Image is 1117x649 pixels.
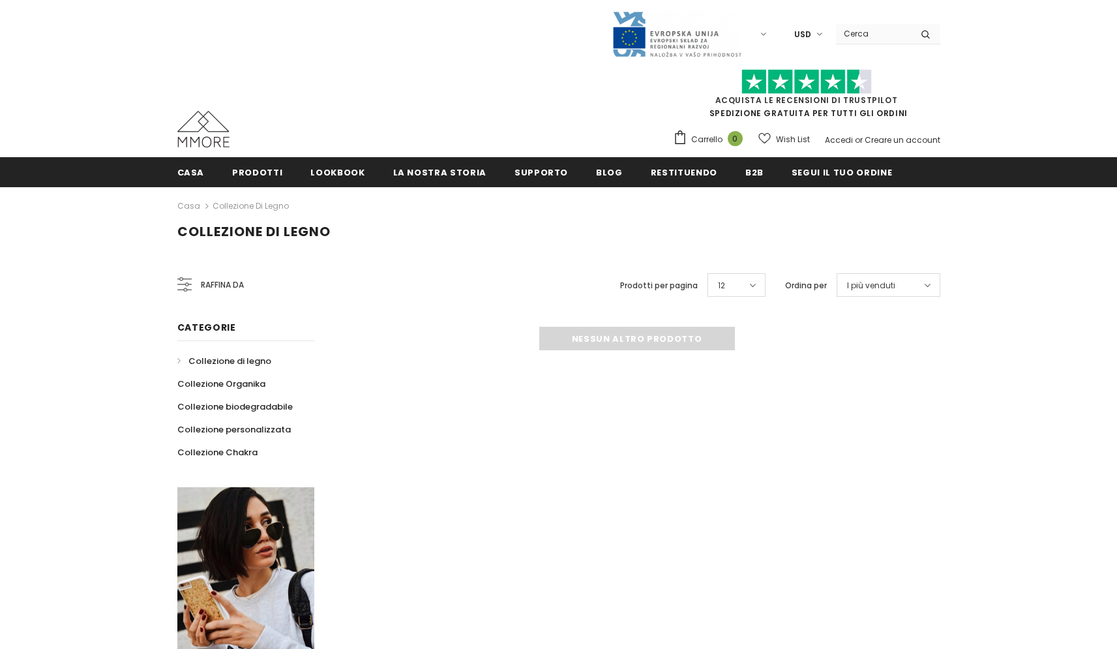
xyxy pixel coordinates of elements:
a: La nostra storia [393,157,486,187]
a: Creare un account [865,134,940,145]
a: Collezione di legno [177,350,271,372]
span: Prodotti [232,166,282,179]
span: USD [794,28,811,41]
span: SPEDIZIONE GRATUITA PER TUTTI GLI ORDINI [673,75,940,119]
span: 0 [728,131,743,146]
a: Casa [177,198,200,214]
a: Blog [596,157,623,187]
a: supporto [514,157,568,187]
a: Collezione Chakra [177,441,258,464]
a: Wish List [758,128,810,151]
a: Restituendo [651,157,717,187]
span: Collezione di legno [177,222,331,241]
img: Casi MMORE [177,111,230,147]
span: Casa [177,166,205,179]
span: Categorie [177,321,236,334]
span: Blog [596,166,623,179]
a: B2B [745,157,764,187]
span: Collezione personalizzata [177,423,291,436]
span: Lookbook [310,166,365,179]
a: Prodotti [232,157,282,187]
a: Collezione biodegradabile [177,395,293,418]
a: Javni Razpis [612,28,742,39]
img: Fidati di Pilot Stars [741,69,872,95]
a: Segui il tuo ordine [792,157,892,187]
a: Collezione personalizzata [177,418,291,441]
a: Acquista le recensioni di TrustPilot [715,95,898,106]
span: supporto [514,166,568,179]
span: Wish List [776,133,810,146]
span: Raffina da [201,278,244,292]
span: Carrello [691,133,722,146]
input: Search Site [836,24,911,43]
span: or [855,134,863,145]
span: I più venduti [847,279,895,292]
span: Collezione biodegradabile [177,400,293,413]
span: Collezione Organika [177,378,265,390]
label: Prodotti per pagina [620,279,698,292]
a: Collezione di legno [213,200,289,211]
a: Accedi [825,134,853,145]
a: Casa [177,157,205,187]
span: Collezione Chakra [177,446,258,459]
span: Collezione di legno [188,355,271,367]
a: Collezione Organika [177,372,265,395]
span: Segui il tuo ordine [792,166,892,179]
span: Restituendo [651,166,717,179]
span: B2B [745,166,764,179]
span: 12 [718,279,725,292]
img: Javni Razpis [612,10,742,58]
span: La nostra storia [393,166,486,179]
a: Lookbook [310,157,365,187]
label: Ordina per [785,279,827,292]
a: Carrello 0 [673,130,749,149]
